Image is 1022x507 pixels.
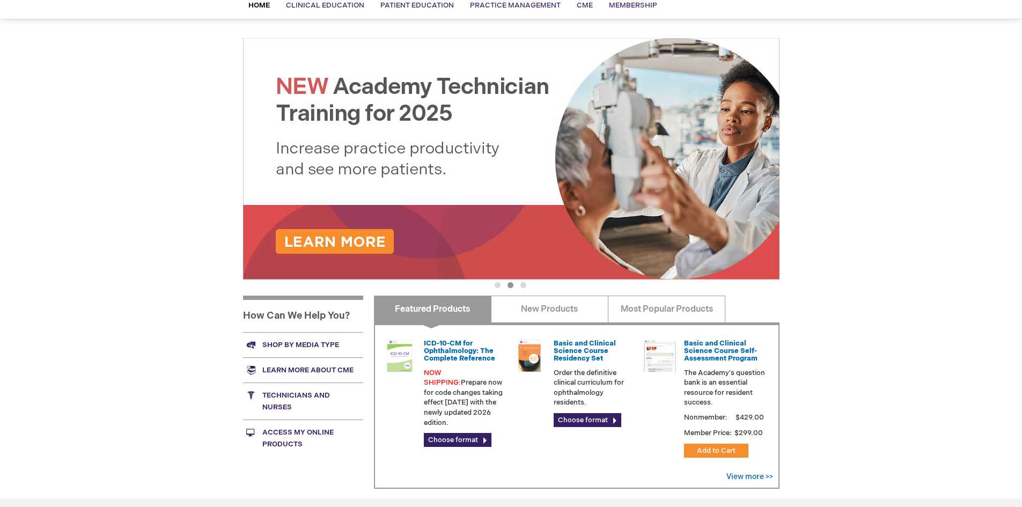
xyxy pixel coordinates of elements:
span: Home [248,1,270,10]
a: Access My Online Products [243,420,363,457]
img: 02850963u_47.png [513,340,546,372]
a: Choose format [424,433,491,447]
a: Basic and Clinical Science Course Residency Set [554,339,616,363]
span: $429.00 [734,413,766,422]
a: Basic and Clinical Science Course Self-Assessment Program [684,339,758,363]
a: ICD-10-CM for Ophthalmology: The Complete Reference [424,339,495,363]
span: $299.00 [733,429,764,437]
img: bcscself_20.jpg [644,340,676,372]
a: New Products [491,296,608,322]
button: 2 of 3 [508,282,513,288]
p: The Academy's question bank is an essential resource for resident success. [684,368,766,408]
span: Patient Education [380,1,454,10]
span: CME [577,1,593,10]
span: Practice Management [470,1,561,10]
span: Membership [609,1,657,10]
a: Choose format [554,413,621,427]
font: NOW SHIPPING: [424,369,461,387]
button: 3 of 3 [520,282,526,288]
p: Order the definitive clinical curriculum for ophthalmology residents. [554,368,635,408]
a: Featured Products [374,296,491,322]
span: Add to Cart [697,446,736,455]
a: Most Popular Products [608,296,725,322]
h1: How Can We Help You? [243,296,363,332]
strong: Member Price: [684,429,732,437]
a: View more >> [726,472,773,481]
a: Technicians and nurses [243,383,363,420]
button: Add to Cart [684,444,748,458]
strong: Nonmember: [684,411,727,424]
span: Clinical Education [286,1,364,10]
img: 0120008u_42.png [384,340,416,372]
button: 1 of 3 [495,282,501,288]
p: Prepare now for code changes taking effect [DATE] with the newly updated 2026 edition. [424,368,505,428]
a: Shop by media type [243,332,363,357]
a: Learn more about CME [243,357,363,383]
